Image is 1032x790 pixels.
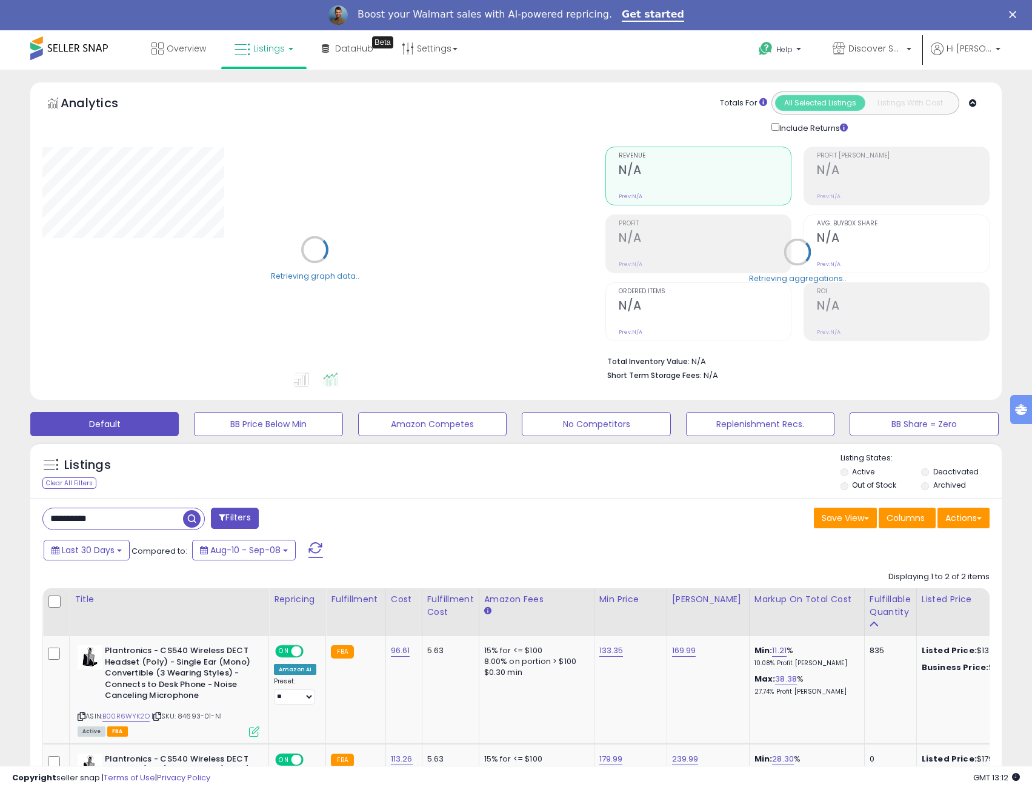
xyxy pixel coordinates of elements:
img: Profile image for Adrian [328,5,348,25]
a: Get started [622,8,684,22]
div: Amazon AI [274,664,316,675]
b: Plantronics - CS540 Wireless DECT Headset (Poly) - Single Ear (Mono) Convertible (3 Wearing Style... [105,645,252,705]
a: 169.99 [672,645,696,657]
button: Last 30 Days [44,540,130,560]
div: Listed Price [922,593,1027,606]
div: Preset: [274,677,316,705]
div: Cost [391,593,417,606]
span: ON [276,754,291,765]
span: Discover Savings [848,42,903,55]
div: 5.63 [427,754,470,765]
div: 835 [870,645,907,656]
div: % [754,645,855,668]
strong: Copyright [12,772,56,783]
span: OFF [302,646,321,657]
div: 8.00% on portion > $100 [484,765,585,775]
a: Help [749,32,813,70]
div: Repricing [274,593,321,606]
p: 27.74% Profit [PERSON_NAME] [754,688,855,696]
h5: Listings [64,457,111,474]
img: 31SFun2jhFL._SL40_.jpg [78,754,102,778]
i: Get Help [758,41,773,56]
b: Listed Price: [922,645,977,656]
div: 5.63 [427,645,470,656]
button: No Competitors [522,412,670,436]
div: Boost your Walmart sales with AI-powered repricing. [358,8,612,21]
button: Default [30,412,179,436]
img: 31SFun2jhFL._SL40_.jpg [78,645,102,669]
a: 38.38 [775,673,797,685]
button: Replenishment Recs. [686,412,834,436]
button: Columns [879,508,936,528]
a: 28.30 [772,753,794,765]
a: 179.99 [599,753,623,765]
div: Min Price [599,593,662,606]
button: Amazon Competes [358,412,507,436]
span: Hi [PERSON_NAME] [947,42,992,55]
button: Aug-10 - Sep-08 [192,540,296,560]
div: $0.30 min [484,667,585,678]
label: Deactivated [933,466,979,477]
div: Include Returns [762,121,862,134]
div: % [754,754,855,776]
span: 2025-10-9 13:12 GMT [973,772,1020,783]
a: Discover Savings [824,30,920,70]
div: Retrieving aggregations.. [749,273,847,284]
div: [PERSON_NAME] [672,593,744,606]
span: Aug-10 - Sep-08 [210,544,281,556]
button: All Selected Listings [775,95,865,111]
div: ASIN: [78,645,259,735]
div: Fulfillable Quantity [870,593,911,619]
span: Help [776,44,793,55]
div: $179.99 [922,754,1022,765]
button: Save View [814,508,877,528]
label: Out of Stock [852,480,896,490]
div: Tooltip anchor [372,36,393,48]
div: Displaying 1 to 2 of 2 items [888,571,990,583]
small: FBA [331,754,353,767]
button: BB Price Below Min [194,412,342,436]
a: DataHub [313,30,382,67]
span: All listings currently available for purchase on Amazon [78,726,105,737]
b: Max: [754,673,776,685]
button: Actions [937,508,990,528]
small: FBA [331,645,353,659]
a: 239.99 [672,753,699,765]
div: Fulfillment Cost [427,593,474,619]
th: The percentage added to the cost of goods (COGS) that forms the calculator for Min & Max prices. [749,588,864,636]
a: 96.61 [391,645,410,657]
button: BB Share = Zero [850,412,998,436]
div: Close [1009,11,1021,18]
span: OFF [302,754,321,765]
div: Fulfillment [331,593,380,606]
a: Privacy Policy [157,772,210,783]
span: ON [276,646,291,657]
span: Last 30 Days [62,544,115,556]
div: $139.45 [922,662,1022,673]
a: Settings [393,30,467,67]
a: 11.21 [772,645,787,657]
a: 113.26 [391,753,413,765]
span: DataHub [335,42,373,55]
button: Listings With Cost [865,95,955,111]
a: 133.35 [599,645,624,657]
button: Filters [211,508,258,529]
b: Business Price: [922,662,988,673]
a: B00R6WYK2O [102,711,150,722]
small: Amazon Fees. [484,606,491,617]
span: FBA [107,726,128,737]
div: Amazon Fees [484,593,589,606]
div: seller snap | | [12,772,210,784]
div: 15% for <= $100 [484,645,585,656]
div: % [754,674,855,696]
a: Hi [PERSON_NAME] [931,42,1000,70]
span: Overview [167,42,206,55]
div: 8.00% on portion > $100 [484,656,585,667]
a: Listings [225,30,302,67]
div: Title [75,593,264,606]
div: Markup on Total Cost [754,593,859,606]
span: | SKU: 84693-01-N1 [151,711,222,721]
a: Overview [142,30,215,67]
span: Columns [887,512,925,524]
div: 0 [870,754,907,765]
